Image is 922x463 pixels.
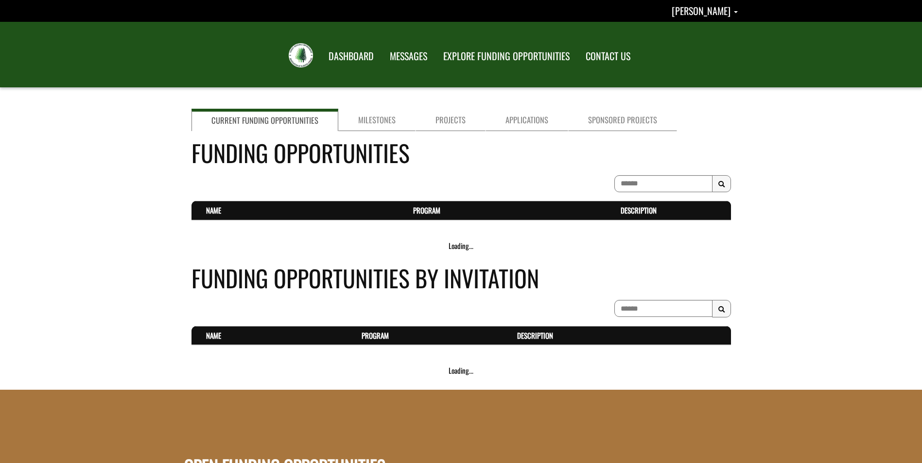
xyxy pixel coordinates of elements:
[191,365,731,376] div: Loading...
[191,109,338,131] a: Current Funding Opportunities
[320,41,638,68] nav: Main Navigation
[614,300,713,317] input: To search on partial text, use the asterisk (*) wildcard character.
[621,205,657,215] a: Description
[710,326,731,345] th: Actions
[338,109,416,131] a: Milestones
[191,261,731,295] h4: Funding Opportunities By Invitation
[712,300,731,317] button: Search Results
[206,205,221,215] a: Name
[486,109,568,131] a: Applications
[568,109,677,131] a: Sponsored Projects
[672,3,738,18] a: Caitlin Miller
[517,330,553,341] a: Description
[289,43,313,67] img: FRIAA Submissions Portal
[321,44,381,68] a: DASHBOARD
[614,175,713,192] input: To search on partial text, use the asterisk (*) wildcard character.
[383,44,435,68] a: MESSAGES
[362,330,389,341] a: Program
[712,175,731,193] button: Search Results
[672,3,731,18] span: [PERSON_NAME]
[191,241,731,251] div: Loading...
[578,44,638,68] a: CONTACT US
[436,44,577,68] a: EXPLORE FUNDING OPPORTUNITIES
[413,205,440,215] a: Program
[206,330,221,341] a: Name
[191,135,731,170] h4: Funding Opportunities
[416,109,486,131] a: Projects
